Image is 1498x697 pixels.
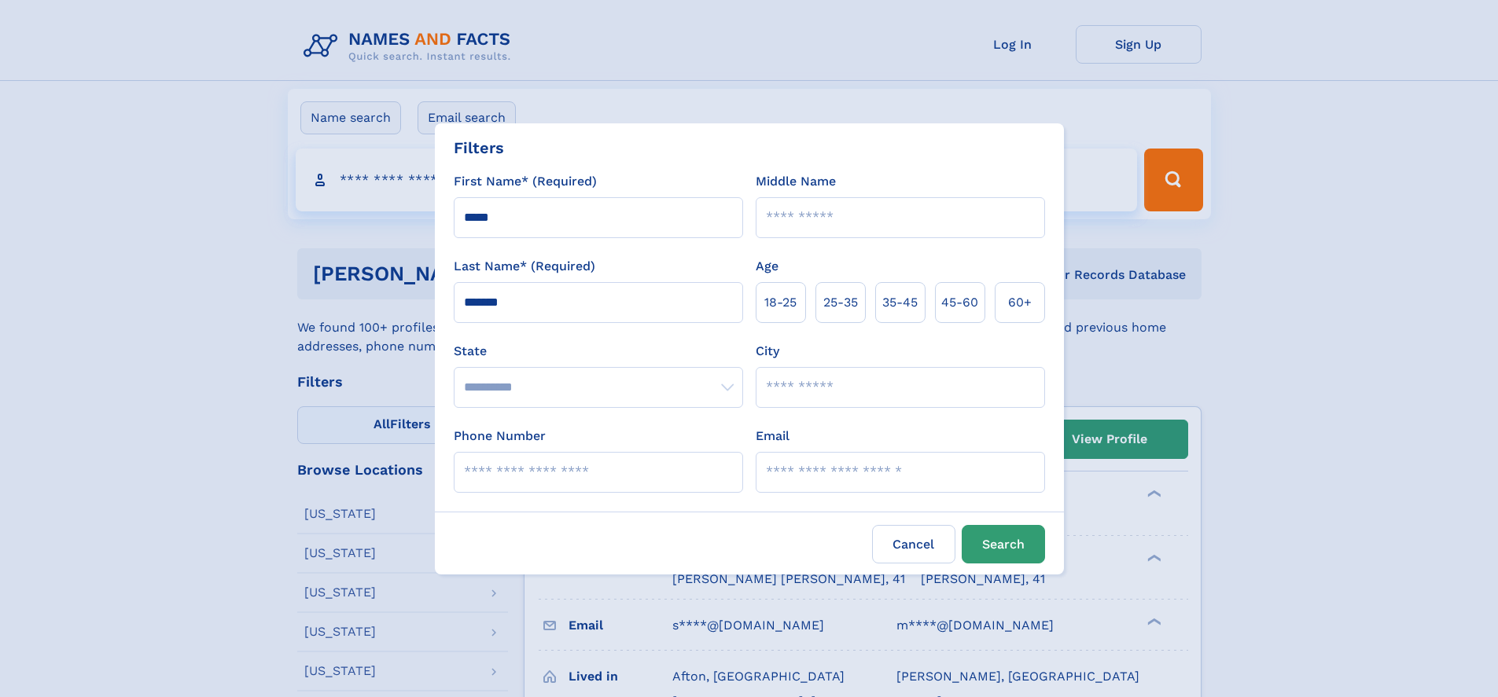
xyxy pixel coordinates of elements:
label: Cancel [872,525,955,563]
span: 18‑25 [764,293,797,312]
label: State [454,342,743,361]
label: First Name* (Required) [454,172,597,191]
label: Phone Number [454,427,546,446]
label: Last Name* (Required) [454,257,595,276]
span: 45‑60 [941,293,978,312]
button: Search [962,525,1045,563]
span: 25‑35 [823,293,858,312]
label: City [756,342,779,361]
label: Middle Name [756,172,836,191]
div: Filters [454,136,504,160]
label: Email [756,427,789,446]
label: Age [756,257,778,276]
span: 35‑45 [882,293,918,312]
span: 60+ [1008,293,1032,312]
